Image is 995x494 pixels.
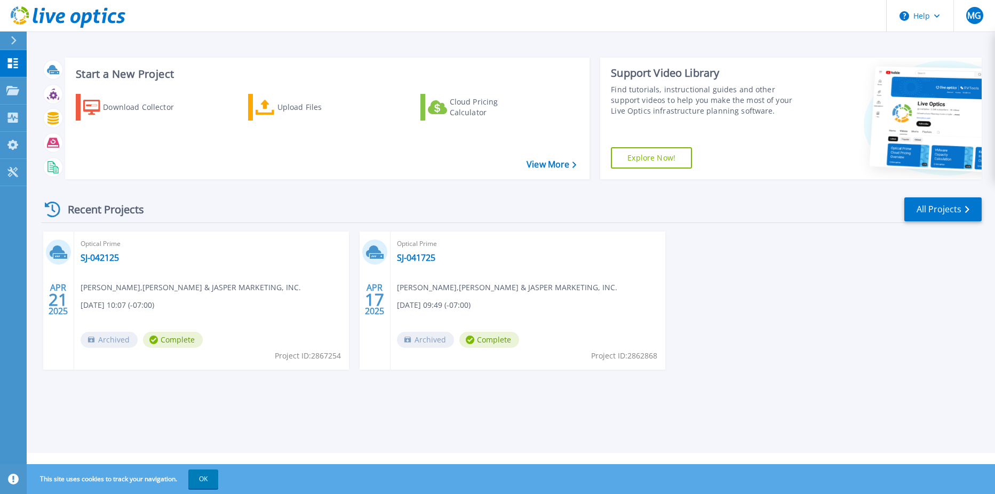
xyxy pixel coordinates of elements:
span: [DATE] 10:07 (-07:00) [81,299,154,311]
span: MG [967,11,981,20]
a: SJ-041725 [397,252,435,263]
span: Archived [397,332,454,348]
div: Download Collector [103,97,188,118]
div: Find tutorials, instructional guides and other support videos to help you make the most of your L... [611,84,805,116]
span: Optical Prime [81,238,343,250]
h3: Start a New Project [76,68,576,80]
a: SJ-042125 [81,252,119,263]
span: Archived [81,332,138,348]
span: Complete [459,332,519,348]
span: Project ID: 2867254 [275,350,341,362]
div: APR 2025 [48,280,68,319]
span: Optical Prime [397,238,659,250]
a: Upload Files [248,94,367,121]
div: APR 2025 [364,280,385,319]
span: [DATE] 09:49 (-07:00) [397,299,471,311]
a: Cloud Pricing Calculator [420,94,539,121]
a: Download Collector [76,94,195,121]
span: [PERSON_NAME] , [PERSON_NAME] & JASPER MARKETING, INC. [397,282,617,293]
span: Project ID: 2862868 [591,350,657,362]
a: Explore Now! [611,147,692,169]
div: Support Video Library [611,66,805,80]
div: Upload Files [277,97,363,118]
a: View More [527,160,576,170]
div: Recent Projects [41,196,158,222]
span: 21 [49,295,68,304]
span: [PERSON_NAME] , [PERSON_NAME] & JASPER MARKETING, INC. [81,282,301,293]
span: This site uses cookies to track your navigation. [29,469,218,489]
button: OK [188,469,218,489]
div: Cloud Pricing Calculator [450,97,535,118]
a: All Projects [904,197,982,221]
span: Complete [143,332,203,348]
span: 17 [365,295,384,304]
